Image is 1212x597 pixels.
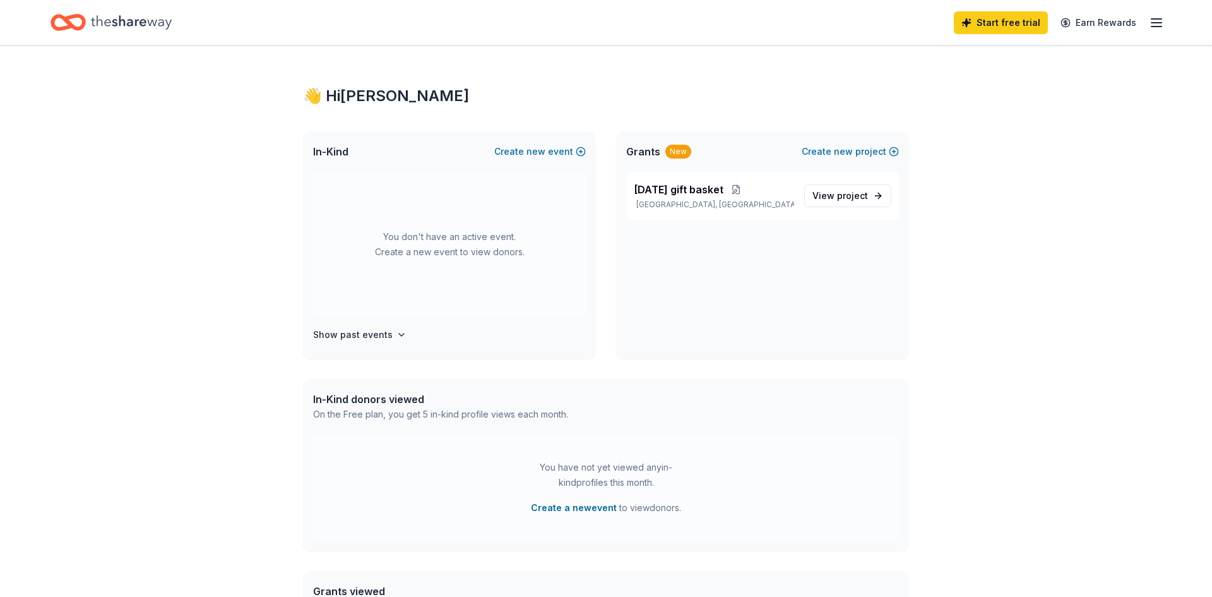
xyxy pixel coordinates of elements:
[313,392,568,407] div: In-Kind donors viewed
[1053,11,1144,34] a: Earn Rewards
[531,500,681,516] span: to view donors .
[527,460,685,490] div: You have not yet viewed any in-kind profiles this month.
[634,200,794,210] p: [GEOGRAPHIC_DATA], [GEOGRAPHIC_DATA]
[50,8,172,37] a: Home
[313,144,348,159] span: In-Kind
[834,144,853,159] span: new
[634,182,723,197] span: [DATE] gift basket
[531,500,617,516] button: Create a newevent
[494,144,586,159] button: Createnewevent
[626,144,660,159] span: Grants
[313,327,407,342] button: Show past events
[812,188,868,203] span: View
[665,145,691,159] div: New
[837,190,868,201] span: project
[804,184,891,207] a: View project
[313,407,568,422] div: On the Free plan, you get 5 in-kind profile views each month.
[303,86,909,106] div: 👋 Hi [PERSON_NAME]
[313,327,393,342] h4: Show past events
[802,144,899,159] button: Createnewproject
[526,144,545,159] span: new
[313,172,586,317] div: You don't have an active event. Create a new event to view donors.
[954,11,1048,34] a: Start free trial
